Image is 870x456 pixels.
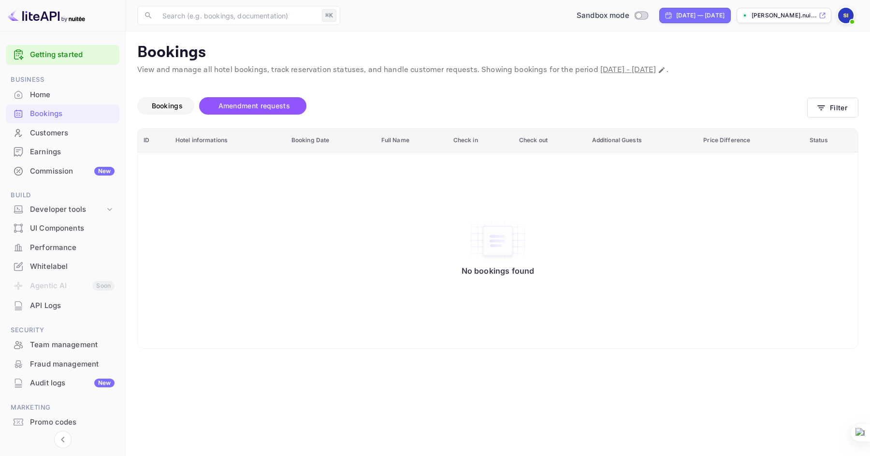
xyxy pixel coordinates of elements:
div: Developer tools [30,204,105,215]
span: Security [6,325,119,336]
div: Earnings [6,143,119,162]
div: UI Components [30,223,115,234]
div: Customers [6,124,119,143]
div: Switch to Production mode [573,10,652,21]
div: Team management [6,336,119,354]
div: Whitelabel [30,261,115,272]
p: No bookings found [462,266,535,276]
span: Amendment requests [218,102,290,110]
button: Collapse navigation [54,431,72,448]
a: Promo codes [6,413,119,431]
div: UI Components [6,219,119,238]
img: saiful ihsan [838,8,854,23]
a: UI Components [6,219,119,237]
div: Promo codes [6,413,119,432]
a: Customers [6,124,119,142]
span: Bookings [152,102,183,110]
div: Home [6,86,119,104]
p: View and manage all hotel bookings, track reservation statuses, and handle customer requests. Sho... [137,64,858,76]
a: Team management [6,336,119,353]
div: Commission [30,166,115,177]
th: Check out [513,129,586,152]
div: Performance [6,238,119,257]
span: Sandbox mode [577,10,629,21]
img: LiteAPI logo [8,8,85,23]
button: Filter [807,98,858,118]
a: Earnings [6,143,119,161]
span: Marketing [6,402,119,413]
p: [PERSON_NAME].nui... [752,11,817,20]
div: CommissionNew [6,162,119,181]
th: Booking Date [286,129,376,152]
div: Team management [30,339,115,351]
th: Check in [448,129,513,152]
span: Business [6,74,119,85]
a: Performance [6,238,119,256]
th: ID [138,129,170,152]
div: New [94,167,115,176]
div: Performance [30,242,115,253]
div: ⌘K [322,9,336,22]
th: Status [804,129,858,152]
p: Bookings [137,43,858,62]
div: API Logs [30,300,115,311]
div: Developer tools [6,201,119,218]
a: Getting started [30,49,115,60]
th: Price Difference [697,129,804,152]
th: Additional Guests [586,129,698,152]
a: Home [6,86,119,103]
div: Fraud management [30,359,115,370]
span: [DATE] - [DATE] [600,65,656,75]
div: Fraud management [6,355,119,374]
div: Customers [30,128,115,139]
th: Hotel informations [170,129,286,152]
a: Whitelabel [6,257,119,275]
a: Bookings [6,104,119,122]
img: No bookings found [469,221,527,261]
table: booking table [138,129,858,348]
div: New [94,379,115,387]
div: Promo codes [30,417,115,428]
div: [DATE] — [DATE] [676,11,725,20]
div: Home [30,89,115,101]
input: Search (e.g. bookings, documentation) [157,6,318,25]
a: CommissionNew [6,162,119,180]
div: Getting started [6,45,119,65]
button: Change date range [657,65,667,75]
div: account-settings tabs [137,97,807,115]
div: API Logs [6,296,119,315]
div: Earnings [30,147,115,158]
th: Full Name [376,129,448,152]
div: Bookings [30,108,115,119]
span: Build [6,190,119,201]
div: Whitelabel [6,257,119,276]
div: Audit logs [30,378,115,389]
div: Bookings [6,104,119,123]
a: API Logs [6,296,119,314]
a: Audit logsNew [6,374,119,392]
a: Fraud management [6,355,119,373]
